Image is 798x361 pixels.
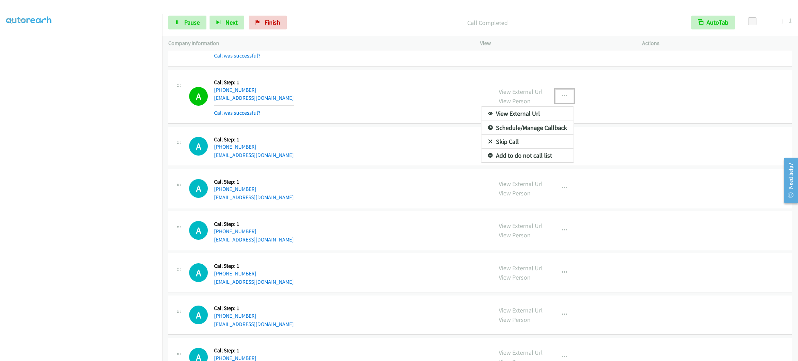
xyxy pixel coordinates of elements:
[6,31,162,360] iframe: To enrich screen reader interactions, please activate Accessibility in Grammarly extension settings
[481,135,574,149] a: Skip Call
[189,263,208,282] div: The call is yet to be attempted
[189,221,208,240] h1: A
[778,153,798,208] iframe: Resource Center
[189,221,208,240] div: The call is yet to be attempted
[189,137,208,156] div: The call is yet to be attempted
[189,306,208,324] div: The call is yet to be attempted
[189,137,208,156] h1: A
[189,263,208,282] h1: A
[481,121,574,135] a: Schedule/Manage Callback
[189,179,208,198] h1: A
[189,306,208,324] h1: A
[481,107,574,121] a: View External Url
[481,149,574,162] a: Add to do not call list
[6,16,27,24] a: My Lists
[189,179,208,198] div: The call is yet to be attempted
